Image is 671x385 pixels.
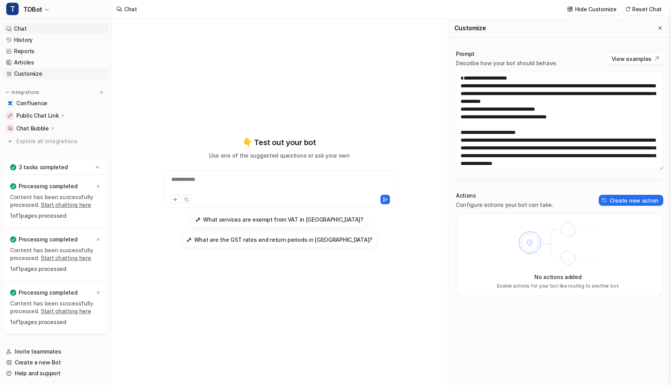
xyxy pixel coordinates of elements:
a: Customize [3,68,108,79]
a: Invite teammates [3,346,108,357]
p: 👇 Test out your bot [243,137,316,148]
img: create-action-icon.svg [602,198,607,203]
img: Public Chat Link [8,113,12,118]
p: 3 tasks completed [19,163,68,171]
button: View examples [608,53,663,64]
button: Hide Customize [565,3,620,15]
img: expand menu [5,90,10,95]
button: Integrations [3,88,42,96]
p: Public Chat Link [16,112,59,120]
a: Create a new Bot [3,357,108,368]
img: Confluence [8,101,12,106]
p: Describe how your bot should behave. [456,59,558,67]
span: T [6,3,19,15]
p: Processing completed [19,236,77,243]
h2: Customize [454,24,486,32]
a: Start chatting here [41,255,91,261]
img: explore all integrations [6,137,14,145]
img: reset [625,6,631,12]
button: What are the GST rates and return periods in Australia?What are the GST rates and return periods ... [182,231,377,248]
a: Chat [3,23,108,34]
p: Hide Customize [575,5,617,13]
a: Reports [3,46,108,57]
p: Configure actions your bot can take. [456,201,553,209]
p: Processing completed [19,289,77,297]
a: Explore all integrations [3,136,108,147]
button: Create new action [599,195,663,206]
span: Confluence [16,99,47,107]
img: Chat Bubble [8,126,12,131]
a: Start chatting here [41,201,91,208]
img: menu_add.svg [99,90,104,95]
div: Chat [124,5,137,13]
button: What services are exempt from VAT in Sri Lanka?What services are exempt from VAT in [GEOGRAPHIC_D... [191,211,368,228]
p: Prompt [456,50,558,58]
p: Content has been successfully processed. [10,246,101,262]
a: Articles [3,57,108,68]
p: Processing completed [19,182,77,190]
p: No actions added [534,273,582,281]
p: 1 of 1 pages processed [10,265,101,273]
img: What services are exempt from VAT in Sri Lanka? [195,217,201,222]
h3: What services are exempt from VAT in [GEOGRAPHIC_DATA]? [203,215,363,224]
button: Reset Chat [623,3,665,15]
img: customize [567,6,573,12]
p: Use one of the suggested questions or ask your own [209,151,350,160]
p: Chat Bubble [16,125,49,132]
p: Actions [456,192,553,199]
p: 1 of 1 pages processed [10,212,101,220]
a: ConfluenceConfluence [3,98,108,109]
img: What are the GST rates and return periods in Australia? [186,237,192,243]
span: TDBot [23,4,42,15]
p: Integrations [12,89,39,95]
a: Start chatting here [41,308,91,314]
a: Help and support [3,368,108,379]
button: Close flyout [655,23,665,33]
span: Explore all integrations [16,135,105,147]
h3: What are the GST rates and return periods in [GEOGRAPHIC_DATA]? [194,236,372,244]
p: Content has been successfully processed. [10,300,101,315]
p: 1 of 1 pages processed [10,318,101,326]
p: Enable actions for your bot like routing to another bot [497,283,619,290]
a: History [3,35,108,45]
p: Content has been successfully processed. [10,193,101,209]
